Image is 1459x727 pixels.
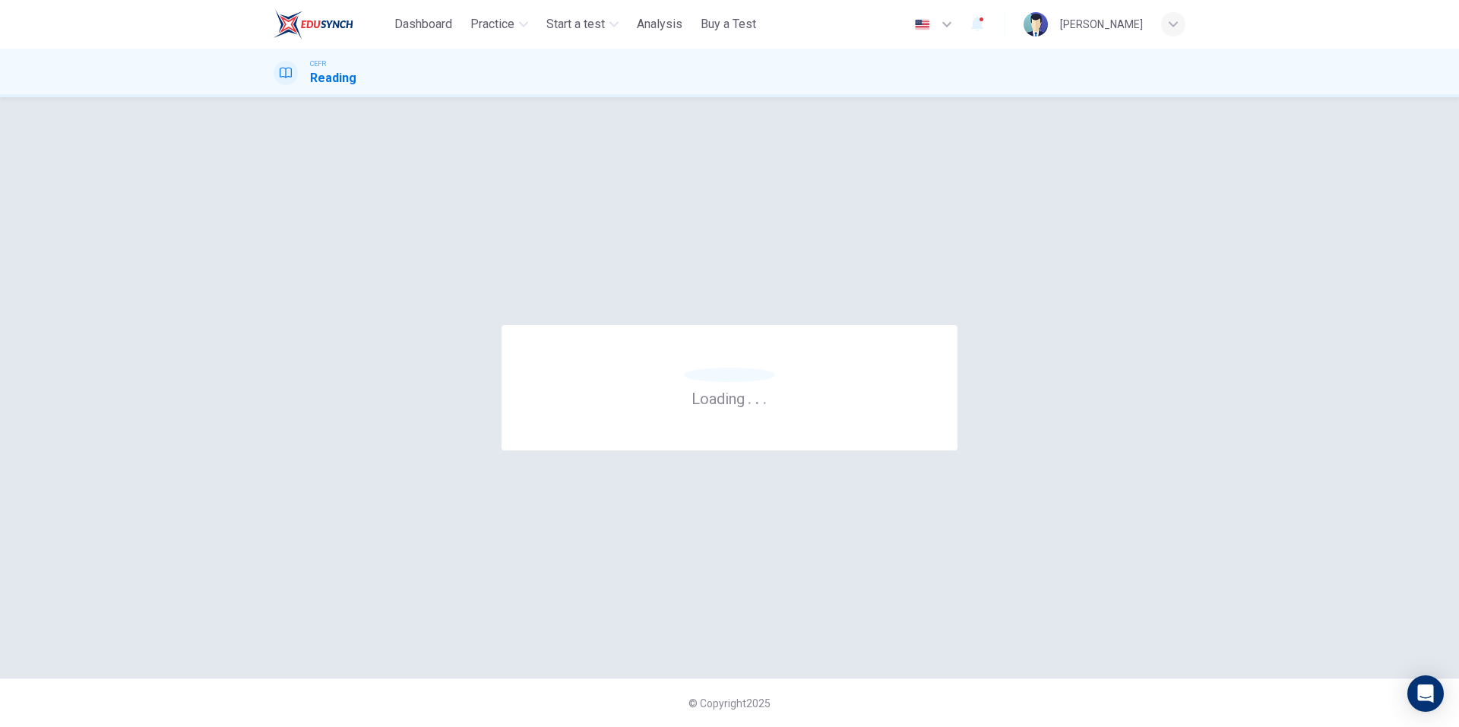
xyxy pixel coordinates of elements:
[695,11,762,38] button: Buy a Test
[310,69,356,87] h1: Reading
[540,11,625,38] button: Start a test
[913,19,932,30] img: en
[394,15,452,33] span: Dashboard
[310,58,326,69] span: CEFR
[274,9,388,40] a: ELTC logo
[1407,675,1444,712] div: Open Intercom Messenger
[546,15,605,33] span: Start a test
[631,11,688,38] button: Analysis
[688,697,771,710] span: © Copyright 2025
[755,384,760,409] h6: .
[1024,12,1048,36] img: Profile picture
[1060,15,1143,33] div: [PERSON_NAME]
[274,9,353,40] img: ELTC logo
[701,15,756,33] span: Buy a Test
[388,11,458,38] button: Dashboard
[464,11,534,38] button: Practice
[637,15,682,33] span: Analysis
[470,15,514,33] span: Practice
[747,384,752,409] h6: .
[692,388,767,408] h6: Loading
[762,384,767,409] h6: .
